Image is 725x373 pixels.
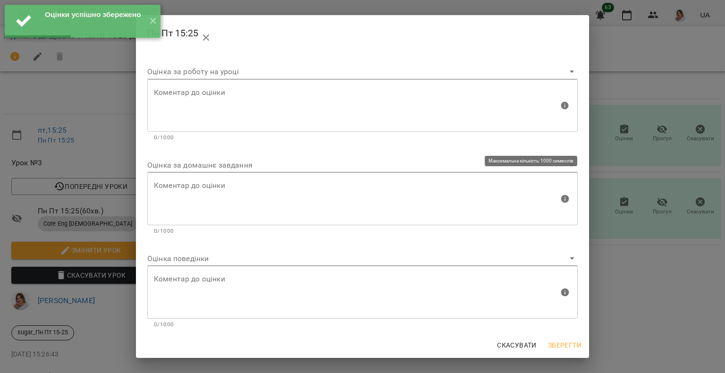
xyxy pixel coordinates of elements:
div: Максимальна кількість: 1000 символів [147,79,578,143]
button: Скасувати [493,337,540,354]
p: 0/1000 [154,227,571,236]
h2: Пн Пт 15:25 [147,23,578,45]
span: Скасувати [497,339,537,351]
button: Зберегти [544,337,585,354]
p: 0/1000 [154,133,571,143]
button: close [195,26,218,49]
div: Оцінки успішно збережено [45,9,142,20]
p: 0/1000 [154,320,571,330]
div: Максимальна кількість: 1000 символів [147,266,578,329]
span: Зберегти [548,339,582,351]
